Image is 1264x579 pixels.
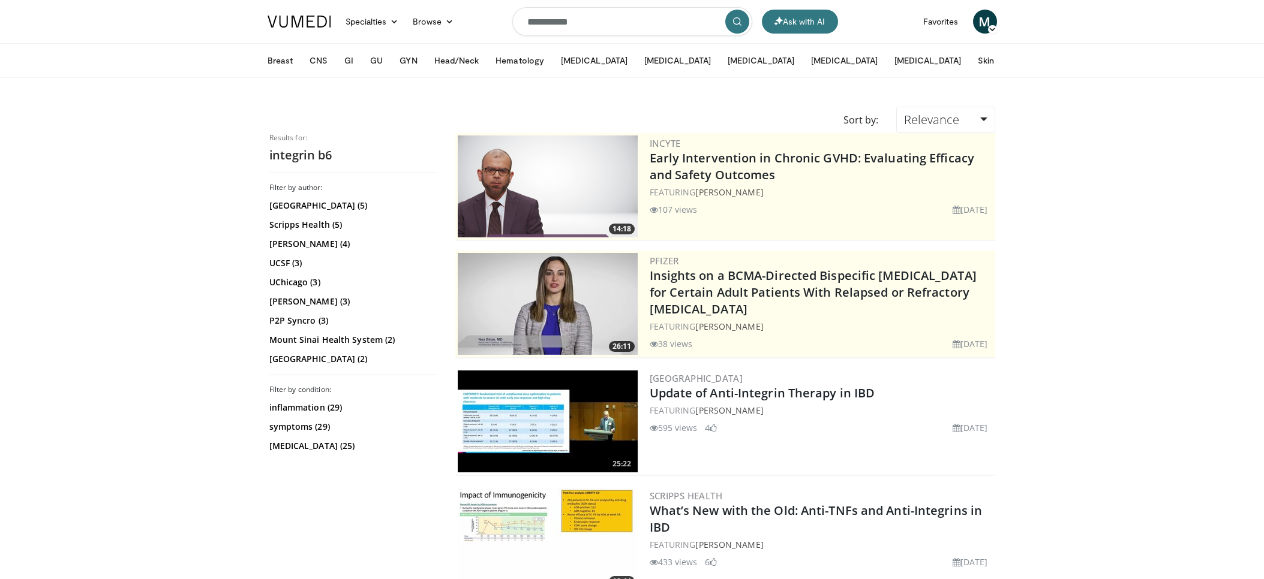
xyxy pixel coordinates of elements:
[953,203,988,216] li: [DATE]
[269,421,434,433] a: symptoms (29)
[650,203,698,216] li: 107 views
[269,353,434,365] a: [GEOGRAPHIC_DATA] (2)
[720,49,801,73] button: [MEDICAL_DATA]
[953,337,988,350] li: [DATE]
[650,186,993,198] div: FEATURING
[269,440,434,452] a: [MEDICAL_DATA] (25)
[609,224,635,234] span: 14:18
[904,111,959,128] span: Relevance
[269,219,434,231] a: Scripps Health (5)
[695,539,763,550] a: [PERSON_NAME]
[650,404,993,417] div: FEATURING
[650,490,723,502] a: Scripps Health
[916,10,966,34] a: Favorites
[269,147,437,163] h2: integrin b6
[695,186,763,198] a: [PERSON_NAME]
[302,49,335,73] button: CNS
[269,133,437,143] p: Results for:
[458,253,638,355] a: 26:11
[650,421,698,434] li: 595 views
[512,7,752,36] input: Search topics, interventions
[637,49,718,73] button: [MEDICAL_DATA]
[609,459,635,469] span: 25:22
[363,49,390,73] button: GU
[609,341,635,352] span: 26:11
[804,49,885,73] button: [MEDICAL_DATA]
[427,49,487,73] button: Head/Neck
[269,402,434,414] a: inflammation (29)
[269,183,437,192] h3: Filter by author:
[650,137,681,149] a: Incyte
[269,385,437,394] h3: Filter by condition:
[554,49,635,73] button: [MEDICAL_DATA]
[762,10,838,34] button: Ask with AI
[705,556,717,568] li: 6
[269,334,434,346] a: Mount Sinai Health System (2)
[695,321,763,332] a: [PERSON_NAME]
[650,502,983,535] a: What’s New with the Old: Anti-TNFs and Anti-Integrins in IBD
[705,421,717,434] li: 4
[269,257,434,269] a: UCSF (3)
[650,538,993,551] div: FEATURING
[650,255,679,267] a: Pfizer
[695,405,763,416] a: [PERSON_NAME]
[887,49,968,73] button: [MEDICAL_DATA]
[650,385,875,401] a: Update of Anti-Integrin Therapy in IBD
[260,49,300,73] button: Breast
[269,238,434,250] a: [PERSON_NAME] (4)
[896,107,995,133] a: Relevance
[953,421,988,434] li: [DATE]
[269,459,434,471] a: infection (25)
[269,295,434,307] a: [PERSON_NAME] (3)
[337,49,361,73] button: GI
[269,315,434,327] a: P2P Syncro (3)
[650,267,977,317] a: Insights on a BCMA-Directed Bispecific [MEDICAL_DATA] for Certain Adult Patients With Relapsed or...
[268,16,331,28] img: VuMedi Logo
[338,10,406,34] a: Specialties
[971,49,1001,73] button: Skin
[973,10,997,34] a: M
[269,276,434,288] a: UChicago (3)
[406,10,461,34] a: Browse
[488,49,551,73] button: Hematology
[392,49,424,73] button: GYN
[458,253,638,355] img: 47002229-4e06-4d71-896d-0ff488e1cb94.png.300x170_q85_crop-smart_upscale.jpg
[650,556,698,568] li: 433 views
[650,320,993,333] div: FEATURING
[458,135,638,237] img: b268d3bb-84af-4da6-ad4f-6776a949c467.png.300x170_q85_crop-smart_upscale.png
[458,370,638,472] a: 25:22
[953,556,988,568] li: [DATE]
[650,150,975,183] a: Early Intervention in Chronic GVHD: Evaluating Efficacy and Safety Outcomes
[650,372,743,384] a: [GEOGRAPHIC_DATA]
[834,107,887,133] div: Sort by:
[269,200,434,212] a: [GEOGRAPHIC_DATA] (5)
[650,337,693,350] li: 38 views
[458,135,638,237] a: 14:18
[458,370,638,472] img: 2460eaec-1c4a-4dc9-b1c0-0b385b487542.300x170_q85_crop-smart_upscale.jpg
